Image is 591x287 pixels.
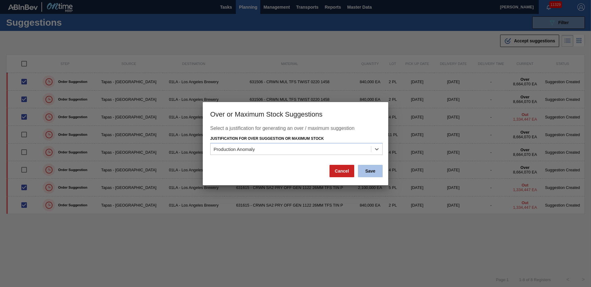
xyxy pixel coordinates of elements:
h3: Over or Maximum Stock Suggestions [203,102,388,126]
button: Save [358,165,383,177]
div: Select a justification for generating an over / maximum suggestion [210,126,381,134]
div: Production Anomaly [214,147,255,152]
button: Cancel [330,165,354,177]
label: Justification for Over Suggestion or Maximum Stock [210,136,324,141]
